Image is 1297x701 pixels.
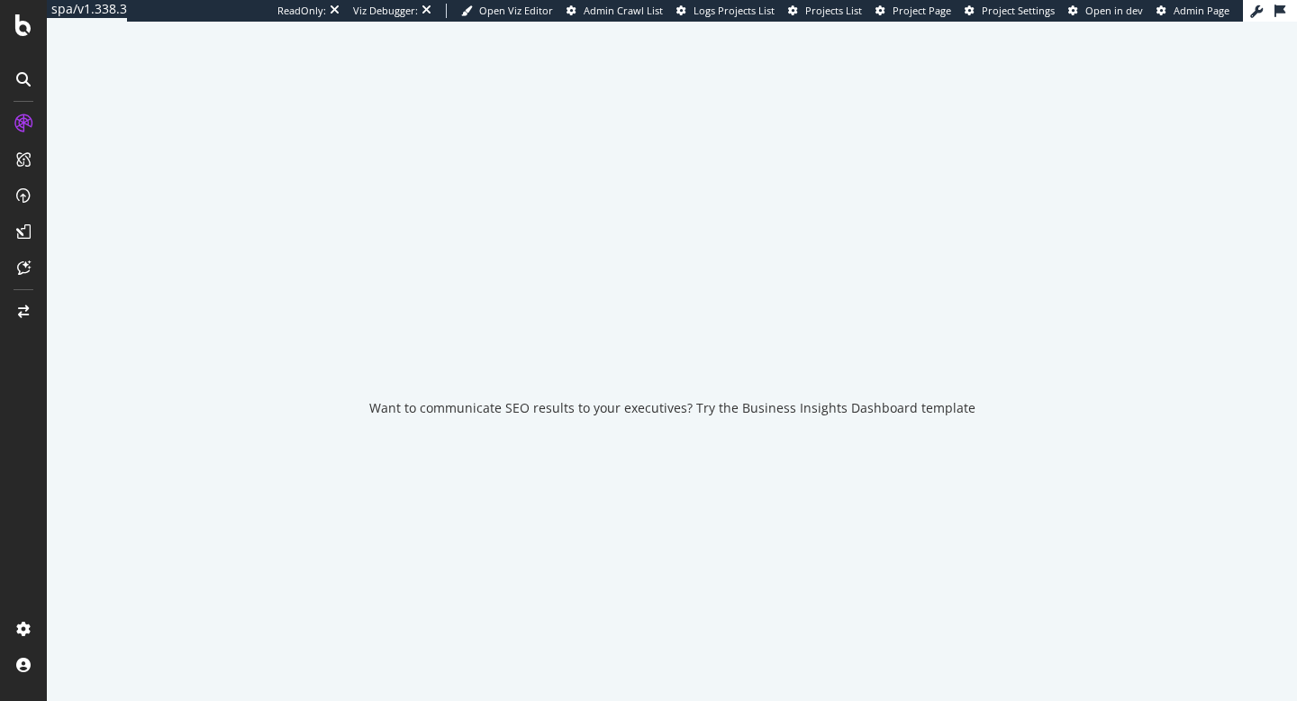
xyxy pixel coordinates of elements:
[567,4,663,18] a: Admin Crawl List
[1068,4,1143,18] a: Open in dev
[982,4,1055,17] span: Project Settings
[1174,4,1229,17] span: Admin Page
[461,4,553,18] a: Open Viz Editor
[805,4,862,17] span: Projects List
[788,4,862,18] a: Projects List
[277,4,326,18] div: ReadOnly:
[694,4,775,17] span: Logs Projects List
[479,4,553,17] span: Open Viz Editor
[676,4,775,18] a: Logs Projects List
[369,399,975,417] div: Want to communicate SEO results to your executives? Try the Business Insights Dashboard template
[965,4,1055,18] a: Project Settings
[584,4,663,17] span: Admin Crawl List
[893,4,951,17] span: Project Page
[1156,4,1229,18] a: Admin Page
[353,4,418,18] div: Viz Debugger:
[875,4,951,18] a: Project Page
[607,305,737,370] div: animation
[1085,4,1143,17] span: Open in dev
